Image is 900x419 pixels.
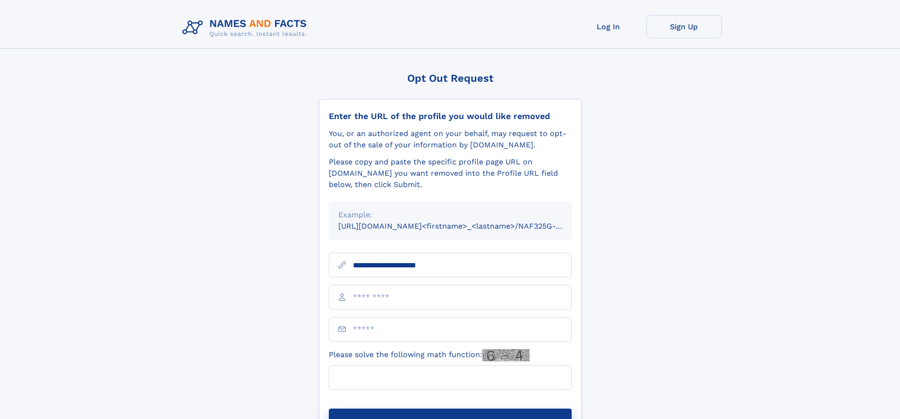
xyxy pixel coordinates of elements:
a: Log In [571,15,646,38]
div: You, or an authorized agent on your behalf, may request to opt-out of the sale of your informatio... [329,128,572,151]
small: [URL][DOMAIN_NAME]<firstname>_<lastname>/NAF325G-xxxxxxxx [338,222,590,231]
div: Please copy and paste the specific profile page URL on [DOMAIN_NAME] you want removed into the Pr... [329,156,572,190]
div: Enter the URL of the profile you would like removed [329,111,572,121]
div: Opt Out Request [319,72,582,84]
label: Please solve the following math function: [329,349,530,361]
a: Sign Up [646,15,722,38]
div: Example: [338,209,562,221]
img: Logo Names and Facts [179,15,315,41]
